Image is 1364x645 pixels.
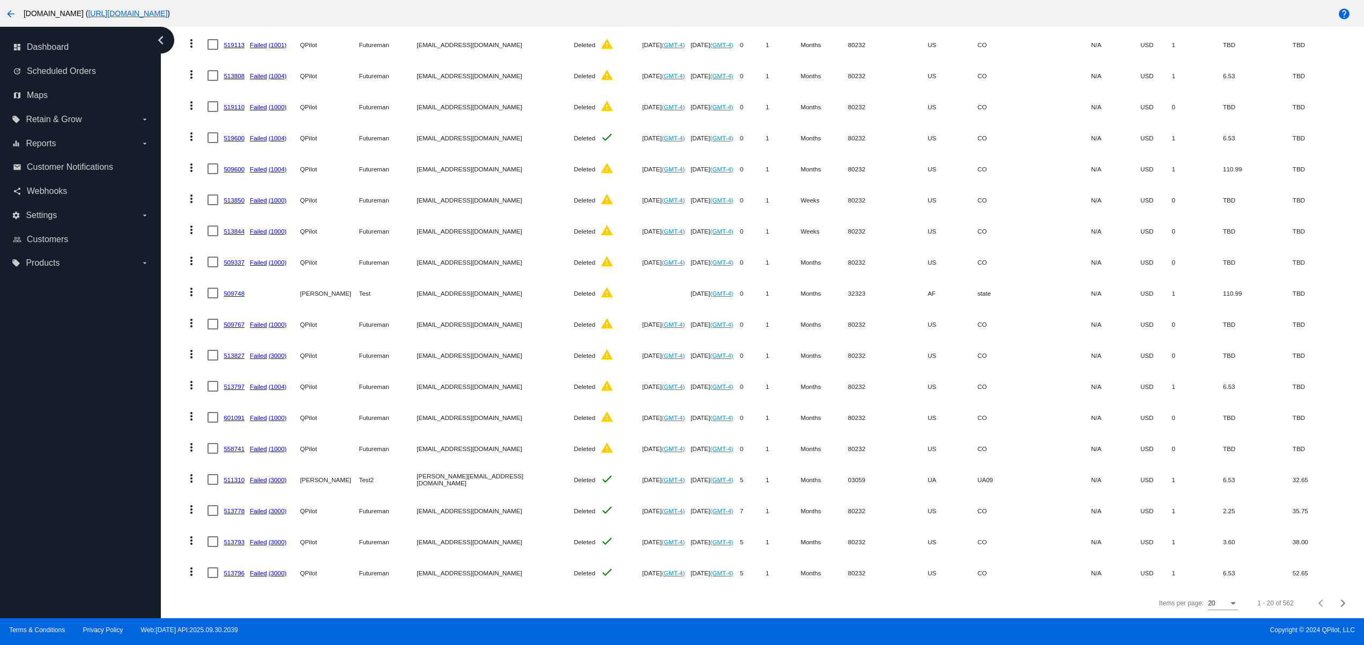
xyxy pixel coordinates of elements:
a: 519110 [224,103,244,110]
mat-cell: 80232 [848,29,928,60]
mat-cell: 1 [766,122,800,153]
a: (1004) [269,383,287,390]
i: email [13,163,21,171]
mat-icon: more_vert [185,99,198,112]
mat-cell: CO [977,153,1021,184]
mat-cell: QPilot [300,309,359,340]
a: Failed [250,103,267,110]
span: Customer Notifications [27,162,113,172]
mat-cell: CO [977,371,1021,402]
a: 519113 [224,41,244,48]
mat-cell: N/A [1091,277,1140,309]
mat-cell: 80232 [848,91,928,122]
mat-cell: [DATE] [691,246,740,277]
mat-cell: 1 [766,184,800,215]
mat-cell: [PERSON_NAME] [300,277,359,309]
mat-cell: 1 [766,246,800,277]
a: Failed [250,352,267,359]
mat-cell: Futureman [359,246,417,277]
a: (GMT-4) [662,41,685,48]
mat-icon: more_vert [185,254,198,267]
mat-cell: [EMAIL_ADDRESS][DOMAIN_NAME] [417,277,574,309]
mat-cell: TBD [1293,91,1353,122]
a: [URL][DOMAIN_NAME] [88,9,167,18]
mat-cell: Weeks [800,184,848,215]
mat-cell: Futureman [359,60,417,91]
mat-cell: Months [800,91,848,122]
mat-cell: N/A [1091,153,1140,184]
mat-cell: [DATE] [642,91,691,122]
a: (GMT-4) [710,259,733,266]
a: (GMT-4) [710,72,733,79]
mat-cell: Months [800,153,848,184]
mat-cell: 0 [1172,340,1222,371]
a: 513850 [224,197,244,204]
mat-cell: [DATE] [642,184,691,215]
a: (GMT-4) [662,166,685,172]
a: (GMT-4) [710,228,733,235]
mat-cell: N/A [1091,402,1140,433]
mat-cell: US [928,340,977,371]
mat-cell: state [977,277,1021,309]
mat-cell: 80232 [848,371,928,402]
mat-cell: USD [1140,122,1172,153]
mat-cell: QPilot [300,215,359,246]
mat-cell: Futureman [359,340,417,371]
i: dashboard [13,43,21,51]
i: update [13,67,21,76]
mat-cell: Months [800,340,848,371]
mat-cell: TBD [1293,246,1353,277]
mat-cell: CO [977,402,1021,433]
mat-cell: 0 [1172,91,1222,122]
mat-cell: [DATE] [642,60,691,91]
mat-cell: 1 [1172,277,1222,309]
a: (GMT-4) [662,134,685,141]
a: update Scheduled Orders [13,63,149,80]
mat-cell: Months [800,60,848,91]
a: (1004) [269,134,287,141]
mat-cell: CO [977,60,1021,91]
mat-cell: 32323 [848,277,928,309]
mat-cell: [EMAIL_ADDRESS][DOMAIN_NAME] [417,122,574,153]
mat-cell: TBD [1293,60,1353,91]
a: (1001) [269,41,287,48]
a: (GMT-4) [662,197,685,204]
mat-cell: US [928,153,977,184]
a: (GMT-4) [662,352,685,359]
mat-cell: US [928,402,977,433]
a: (GMT-4) [710,321,733,328]
mat-cell: Months [800,246,848,277]
mat-cell: USD [1140,340,1172,371]
mat-cell: [DATE] [691,29,740,60]
a: map Maps [13,87,149,104]
a: (3000) [269,352,287,359]
a: 513827 [224,352,244,359]
i: map [13,91,21,100]
mat-cell: QPilot [300,402,359,433]
mat-cell: 80232 [848,309,928,340]
mat-cell: USD [1140,402,1172,433]
mat-icon: more_vert [185,192,198,205]
mat-cell: N/A [1091,60,1140,91]
mat-cell: N/A [1091,215,1140,246]
mat-cell: 1 [766,402,800,433]
a: (GMT-4) [662,103,685,110]
mat-cell: TBD [1293,184,1353,215]
a: (GMT-4) [662,321,685,328]
mat-cell: Futureman [359,29,417,60]
mat-cell: Futureman [359,215,417,246]
a: Failed [250,414,267,421]
mat-cell: 80232 [848,340,928,371]
mat-cell: 1 [766,371,800,402]
mat-cell: [EMAIL_ADDRESS][DOMAIN_NAME] [417,340,574,371]
mat-cell: [DATE] [691,215,740,246]
mat-cell: 1 [766,60,800,91]
mat-cell: Futureman [359,309,417,340]
mat-cell: CO [977,184,1021,215]
mat-cell: US [928,215,977,246]
a: (GMT-4) [710,103,733,110]
mat-cell: 0 [1172,184,1222,215]
mat-icon: more_vert [185,68,198,81]
mat-cell: 0 [740,91,766,122]
mat-cell: TBD [1293,122,1353,153]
